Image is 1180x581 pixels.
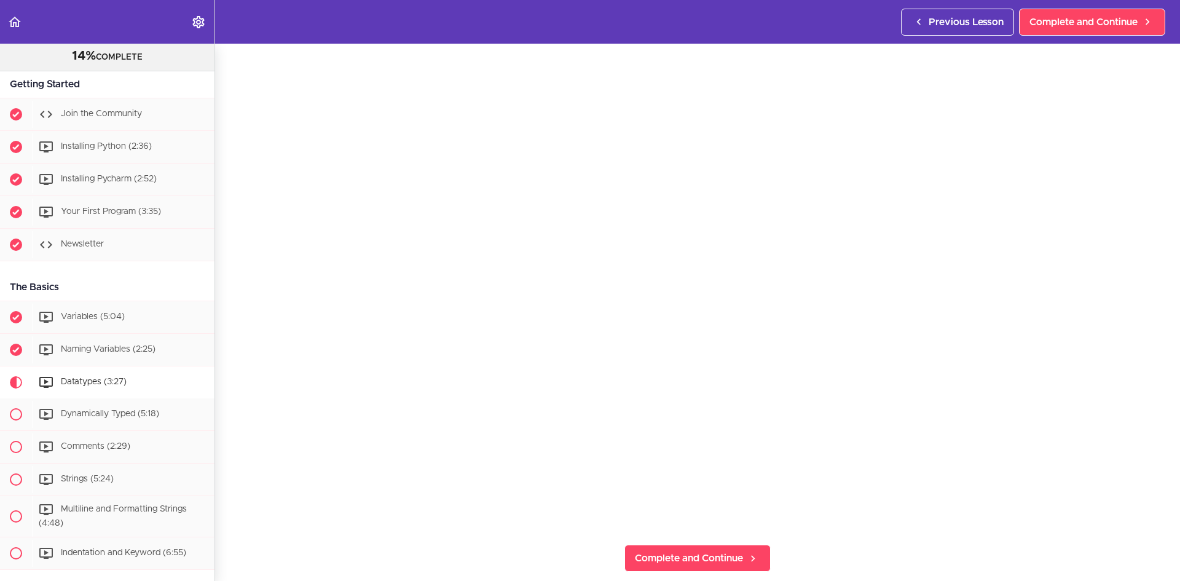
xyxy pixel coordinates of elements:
span: Comments (2:29) [61,442,130,451]
span: Multiline and Formatting Strings (4:48) [39,505,187,528]
span: Previous Lesson [929,15,1004,30]
span: Strings (5:24) [61,475,114,483]
a: Complete and Continue [624,545,771,572]
span: Installing Python (2:36) [61,142,152,151]
span: Complete and Continue [1029,15,1138,30]
span: Installing Pycharm (2:52) [61,175,157,183]
span: Dynamically Typed (5:18) [61,409,159,418]
span: Indentation and Keyword (6:55) [61,548,186,557]
span: Newsletter [61,240,104,248]
span: Complete and Continue [635,551,743,566]
iframe: Video Player [240,10,1155,525]
a: Previous Lesson [901,9,1014,36]
span: Variables (5:04) [61,312,125,321]
span: Naming Variables (2:25) [61,345,155,354]
span: Datatypes (3:27) [61,377,127,386]
div: COMPLETE [15,49,199,65]
a: Complete and Continue [1019,9,1165,36]
span: Join the Community [61,109,142,118]
span: 14% [72,50,96,62]
svg: Back to course curriculum [7,15,22,30]
svg: Settings Menu [191,15,206,30]
span: Your First Program (3:35) [61,207,161,216]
